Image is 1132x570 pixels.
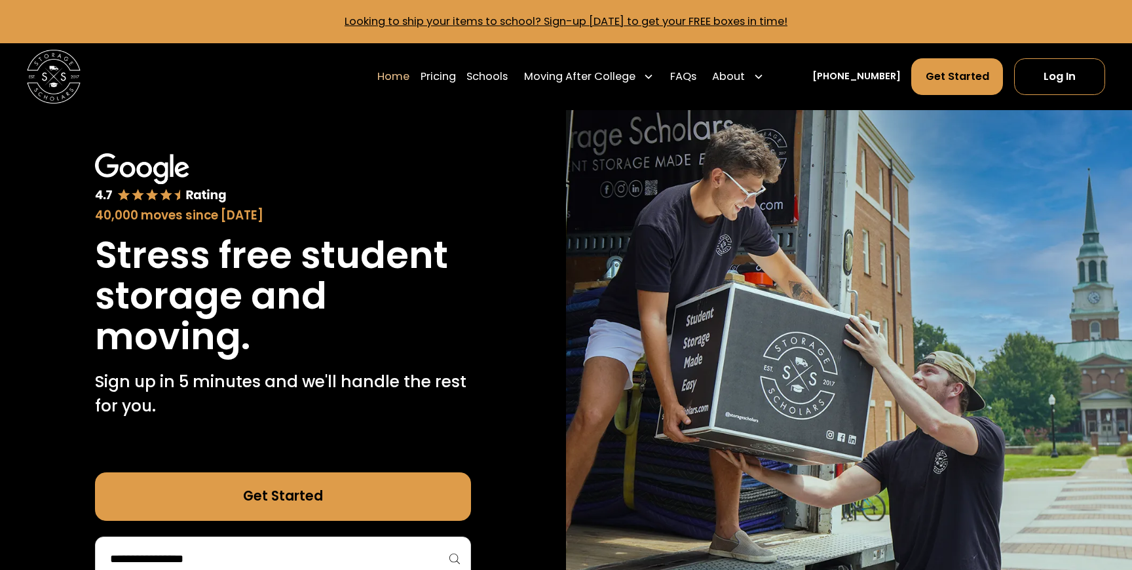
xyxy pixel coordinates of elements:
[812,69,901,84] a: [PHONE_NUMBER]
[466,58,508,95] a: Schools
[518,58,659,95] div: Moving After College
[95,153,227,204] img: Google 4.7 star rating
[27,50,81,104] img: Storage Scholars main logo
[95,206,471,225] div: 40,000 moves since [DATE]
[95,370,471,419] p: Sign up in 5 minutes and we'll handle the rest for you.
[670,58,696,95] a: FAQs
[345,14,787,29] a: Looking to ship your items to school? Sign-up [DATE] to get your FREE boxes in time!
[911,58,1003,94] a: Get Started
[421,58,456,95] a: Pricing
[707,58,769,95] div: About
[1014,58,1105,94] a: Log In
[712,69,745,85] div: About
[524,69,635,85] div: Moving After College
[95,235,471,357] h1: Stress free student storage and moving.
[377,58,409,95] a: Home
[95,472,471,521] a: Get Started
